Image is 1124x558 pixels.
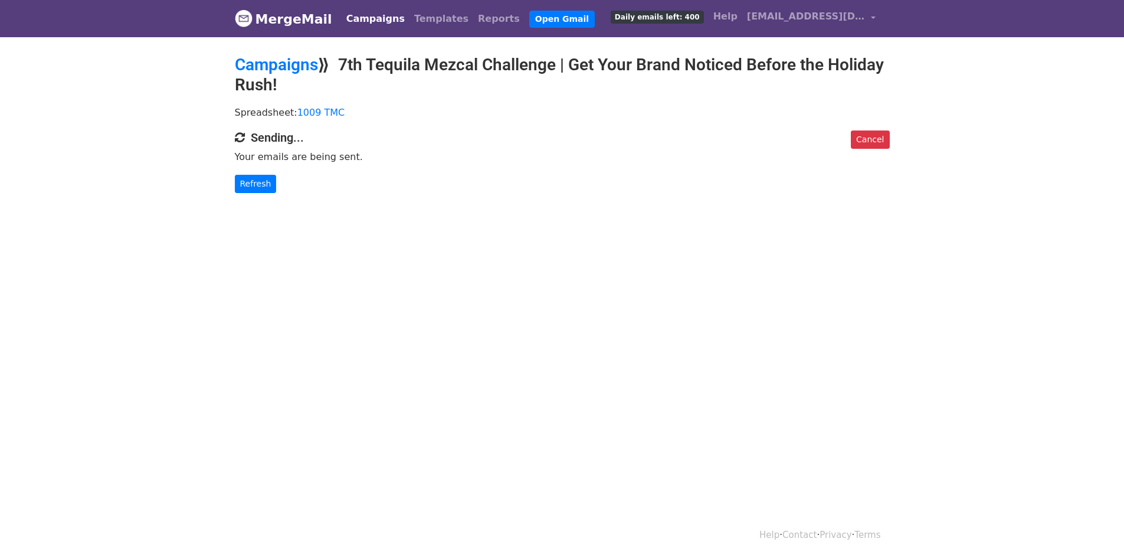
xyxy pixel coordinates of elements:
[235,55,318,74] a: Campaigns
[854,530,880,540] a: Terms
[235,9,253,27] img: MergeMail logo
[235,130,890,145] h4: Sending...
[342,7,409,31] a: Campaigns
[611,11,704,24] span: Daily emails left: 400
[742,5,880,32] a: [EMAIL_ADDRESS][DOMAIN_NAME]
[709,5,742,28] a: Help
[606,5,709,28] a: Daily emails left: 400
[297,107,345,118] a: 1009 TMC
[235,151,890,163] p: Your emails are being sent.
[529,11,595,28] a: Open Gmail
[235,6,332,31] a: MergeMail
[747,9,865,24] span: [EMAIL_ADDRESS][DOMAIN_NAME]
[820,530,851,540] a: Privacy
[1065,501,1124,558] iframe: Chat Widget
[851,130,889,149] a: Cancel
[782,530,817,540] a: Contact
[235,106,890,119] p: Spreadsheet:
[473,7,525,31] a: Reports
[759,530,779,540] a: Help
[235,55,890,94] h2: ⟫ 7th Tequila Mezcal Challenge | Get Your Brand Noticed Before the Holiday Rush!
[235,175,277,193] a: Refresh
[409,7,473,31] a: Templates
